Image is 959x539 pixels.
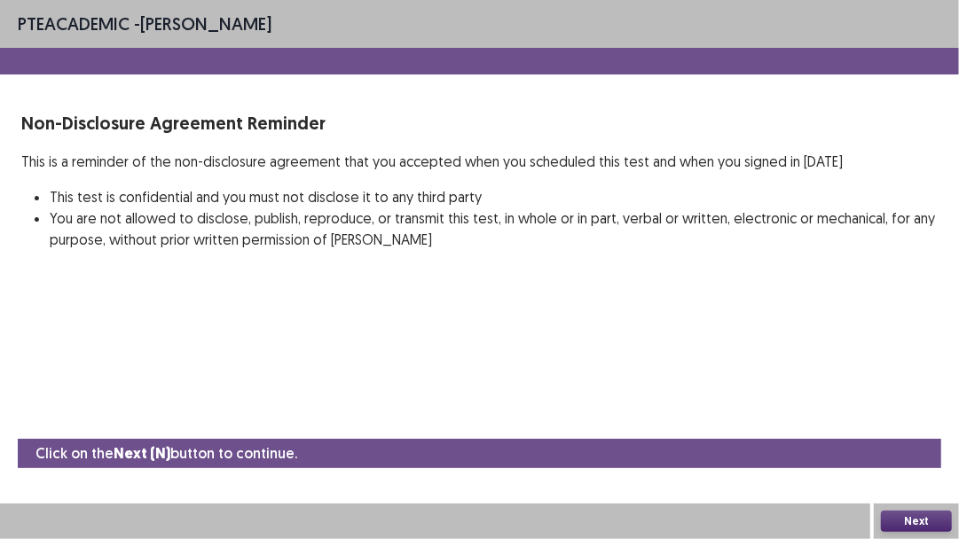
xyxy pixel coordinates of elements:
p: Non-Disclosure Agreement Reminder [21,110,938,137]
p: Click on the button to continue. [35,442,297,465]
li: This test is confidential and you must not disclose it to any third party [50,186,938,207]
p: This is a reminder of the non-disclosure agreement that you accepted when you scheduled this test... [21,151,938,172]
span: PTE academic [18,12,130,35]
p: - [PERSON_NAME] [18,11,271,37]
li: You are not allowed to disclose, publish, reproduce, or transmit this test, in whole or in part, ... [50,207,938,250]
strong: Next (N) [114,444,170,463]
button: Next [881,511,952,532]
